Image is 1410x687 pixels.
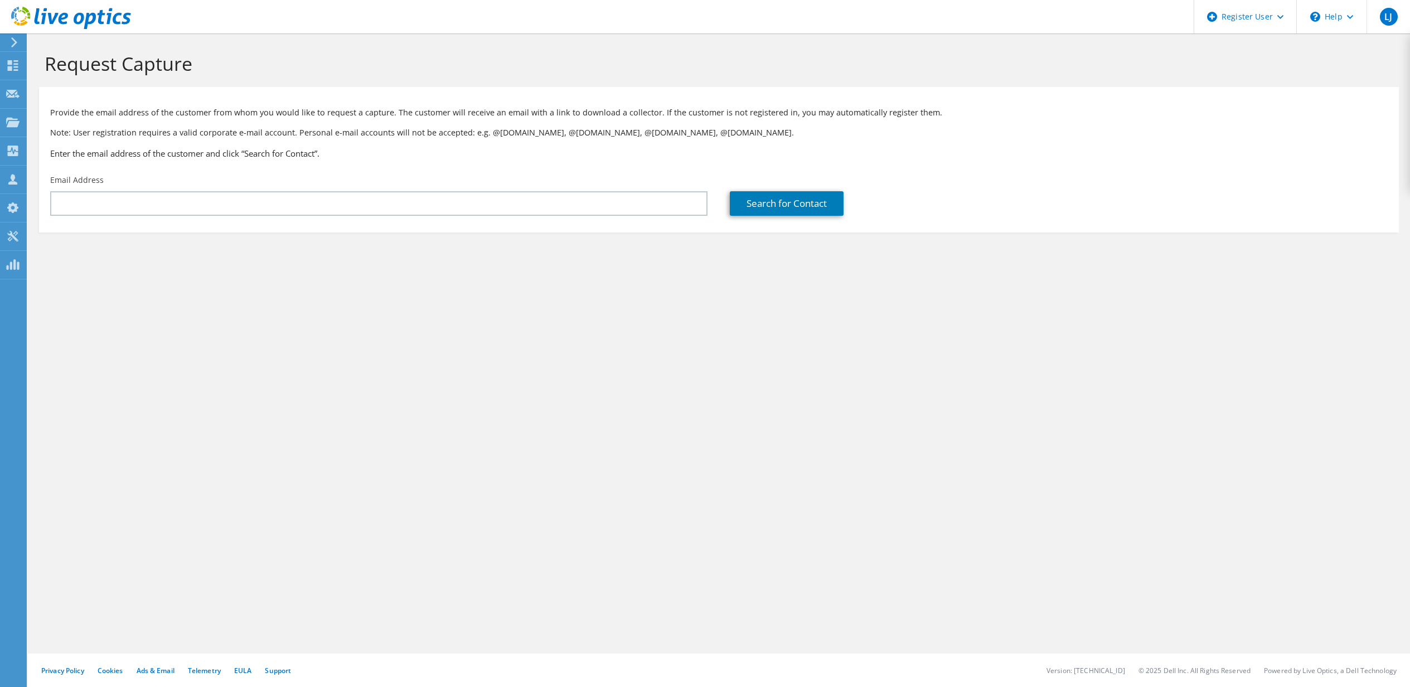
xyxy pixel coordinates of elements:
h3: Enter the email address of the customer and click “Search for Contact”. [50,147,1388,159]
li: © 2025 Dell Inc. All Rights Reserved [1138,666,1251,675]
a: Ads & Email [137,666,175,675]
span: LJ [1380,8,1398,26]
li: Version: [TECHNICAL_ID] [1046,666,1125,675]
a: Cookies [98,666,123,675]
a: Support [265,666,291,675]
li: Powered by Live Optics, a Dell Technology [1264,666,1397,675]
h1: Request Capture [45,52,1388,75]
label: Email Address [50,175,104,186]
a: EULA [234,666,251,675]
svg: \n [1310,12,1320,22]
a: Privacy Policy [41,666,84,675]
p: Note: User registration requires a valid corporate e-mail account. Personal e-mail accounts will ... [50,127,1388,139]
a: Search for Contact [730,191,844,216]
p: Provide the email address of the customer from whom you would like to request a capture. The cust... [50,107,1388,119]
a: Telemetry [188,666,221,675]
